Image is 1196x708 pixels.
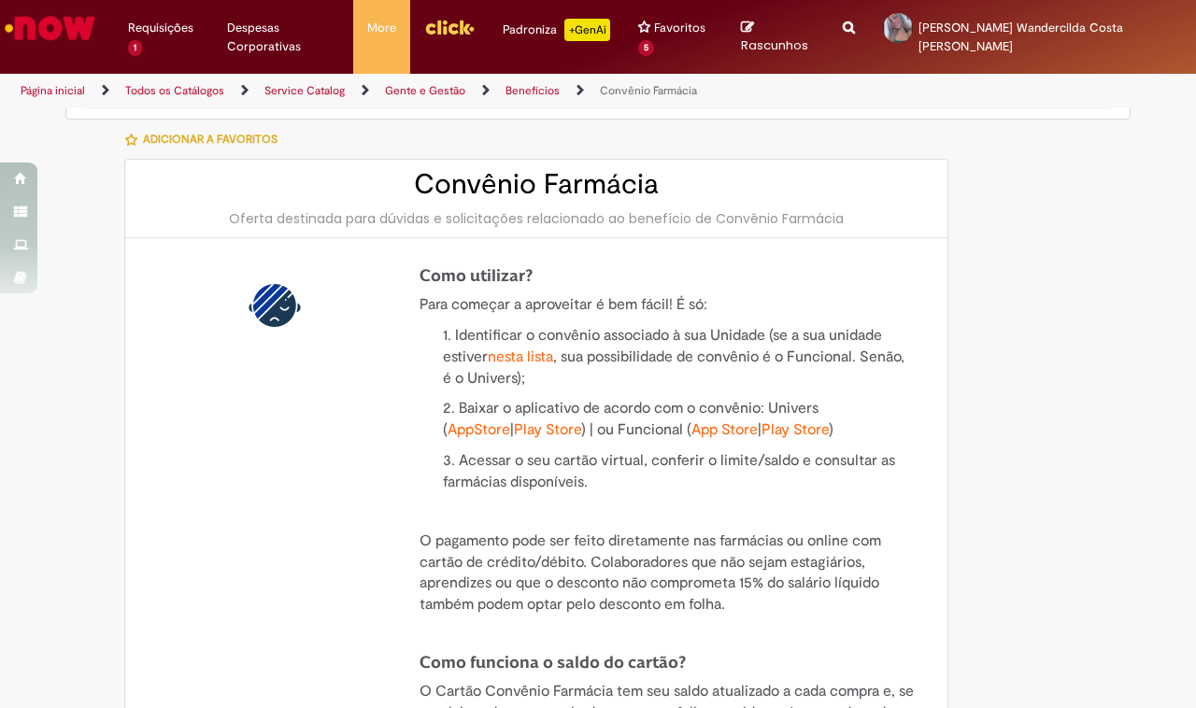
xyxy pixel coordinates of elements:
[918,20,1123,54] span: [PERSON_NAME] Wandercilda Costa [PERSON_NAME]
[448,420,510,439] a: AppStore
[2,9,98,47] img: ServiceNow
[143,132,278,147] span: Adicionar a Favoritos
[488,347,553,366] a: nesta lista
[638,40,654,56] span: 5
[21,83,85,98] a: Página inicial
[385,83,465,98] a: Gente e Gestão
[505,83,560,98] a: Benefícios
[762,420,829,439] a: Play Store
[443,325,915,389] p: 1. Identificar o convênio associado à sua Unidade (se a sua unidade estiver , sua possibilidade d...
[144,169,929,200] h2: Convênio Farmácia
[600,83,697,98] a: Convênio Farmácia
[227,19,340,56] span: Despesas Corporativas
[654,19,705,37] span: Favoritos
[424,13,475,41] img: click_logo_yellow_360x200.png
[128,40,142,56] span: 1
[125,83,224,98] a: Todos os Catálogos
[503,19,610,41] div: Padroniza
[443,398,915,441] p: 2. Baixar o aplicativo de acordo com o convênio: Univers ( | ) | ou Funcional ( | )
[420,294,915,316] p: Para começar a aproveitar é bem fácil! É só:
[443,450,915,493] p: 3. Acessar o seu cartão virtual, conferir o limite/saldo e consultar as farmácias disponíveis.
[564,19,610,41] p: +GenAi
[420,653,915,672] h4: Como funciona o saldo do cartão?
[144,209,929,228] div: Oferta destinada para dúvidas e solicitações relacionado ao benefício de Convênio Farmácia
[514,420,581,439] a: Play Store
[741,36,808,54] span: Rascunhos
[367,19,396,37] span: More
[124,120,288,159] button: Adicionar a Favoritos
[245,276,305,335] img: Convênio Farmácia
[691,420,758,439] a: App Store
[741,20,815,54] a: Rascunhos
[264,83,345,98] a: Service Catalog
[420,266,915,285] h4: Como utilizar?
[128,19,193,37] span: Requisições
[420,531,915,616] p: O pagamento pode ser feito diretamente nas farmácias ou online com cartão de crédito/débito. Cola...
[14,74,783,108] ul: Trilhas de página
